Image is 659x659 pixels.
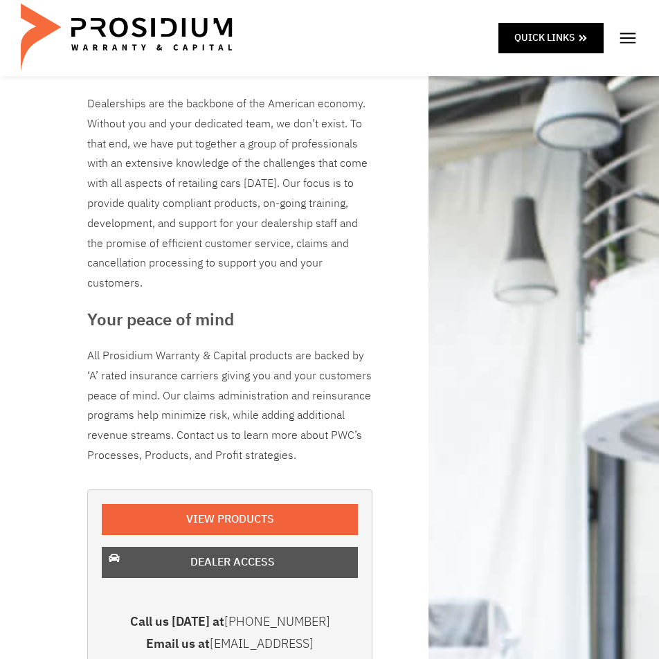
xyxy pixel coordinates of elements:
[498,23,604,53] a: Quick Links
[102,547,358,578] a: Dealer Access
[186,509,274,530] span: View Products
[190,552,275,572] span: Dealer Access
[102,611,358,633] h3: Call us [DATE] at
[87,346,372,466] p: All Prosidium Warranty & Capital products are backed by ‘A’ rated insurance carriers giving you a...
[102,504,358,535] a: View Products
[224,612,330,631] a: [PHONE_NUMBER]
[514,29,575,46] span: Quick Links
[87,94,372,294] div: Dealerships are the backbone of the American economy. Without you and your dedicated team, we don...
[87,307,372,332] h3: Your peace of mind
